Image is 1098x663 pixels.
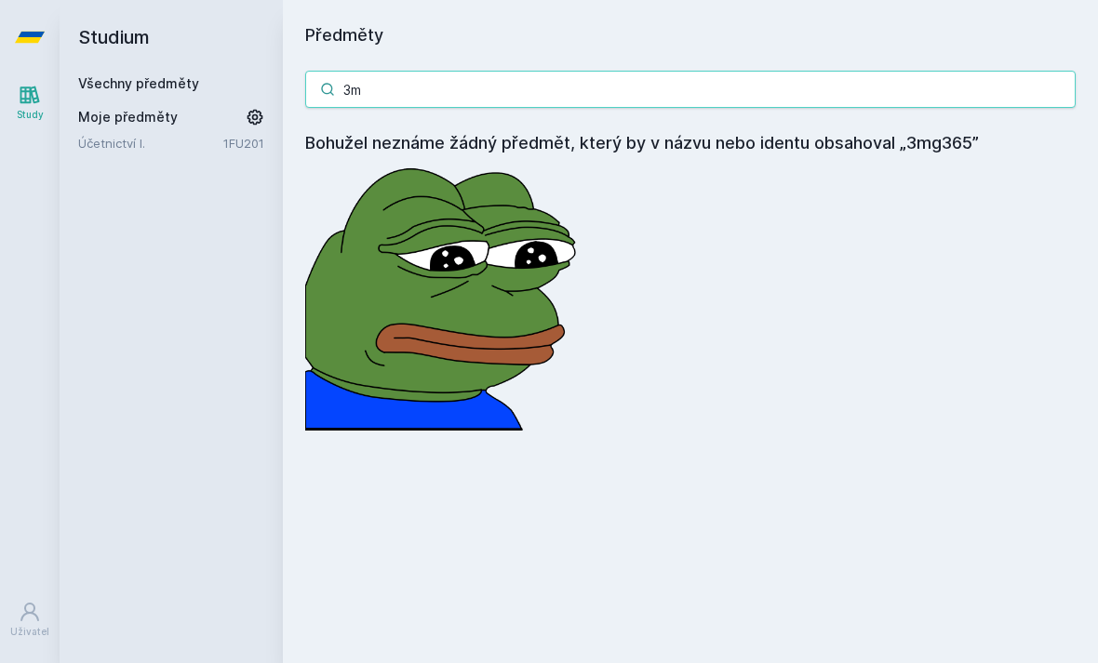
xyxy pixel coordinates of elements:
h1: Předměty [305,22,1076,48]
a: Účetnictví I. [78,134,223,152]
a: Všechny předměty [78,75,199,91]
input: Název nebo ident předmětu… [305,71,1076,108]
h4: Bohužel neznáme žádný předmět, který by v názvu nebo identu obsahoval „3mg365” [305,130,1076,156]
div: Uživatel [10,625,49,639]
a: 1FU201 [223,136,264,151]
img: error_picture.png [305,156,584,431]
div: Study [17,108,44,122]
a: Uživatel [4,591,56,648]
span: Moje předměty [78,108,178,126]
a: Study [4,74,56,131]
